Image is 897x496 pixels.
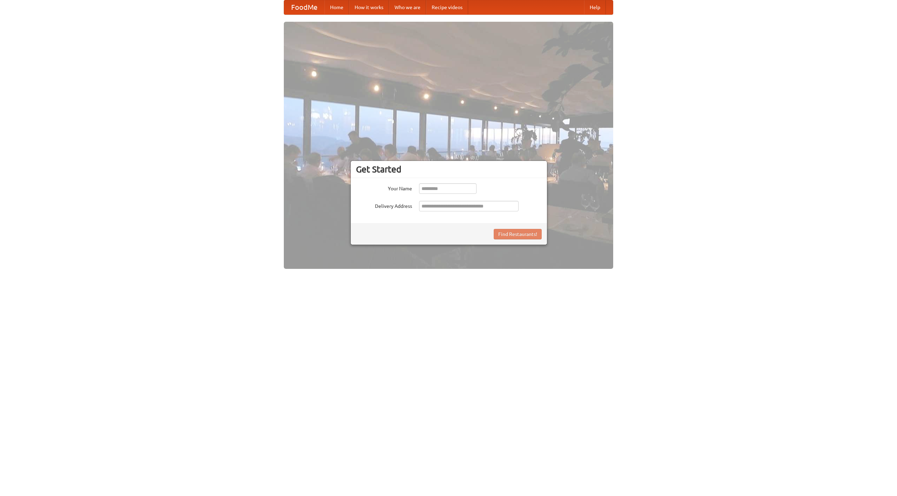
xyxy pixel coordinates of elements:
a: How it works [349,0,389,14]
a: FoodMe [284,0,324,14]
a: Help [584,0,606,14]
a: Home [324,0,349,14]
label: Delivery Address [356,201,412,210]
a: Who we are [389,0,426,14]
a: Recipe videos [426,0,468,14]
h3: Get Started [356,164,542,175]
button: Find Restaurants! [494,229,542,239]
label: Your Name [356,183,412,192]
